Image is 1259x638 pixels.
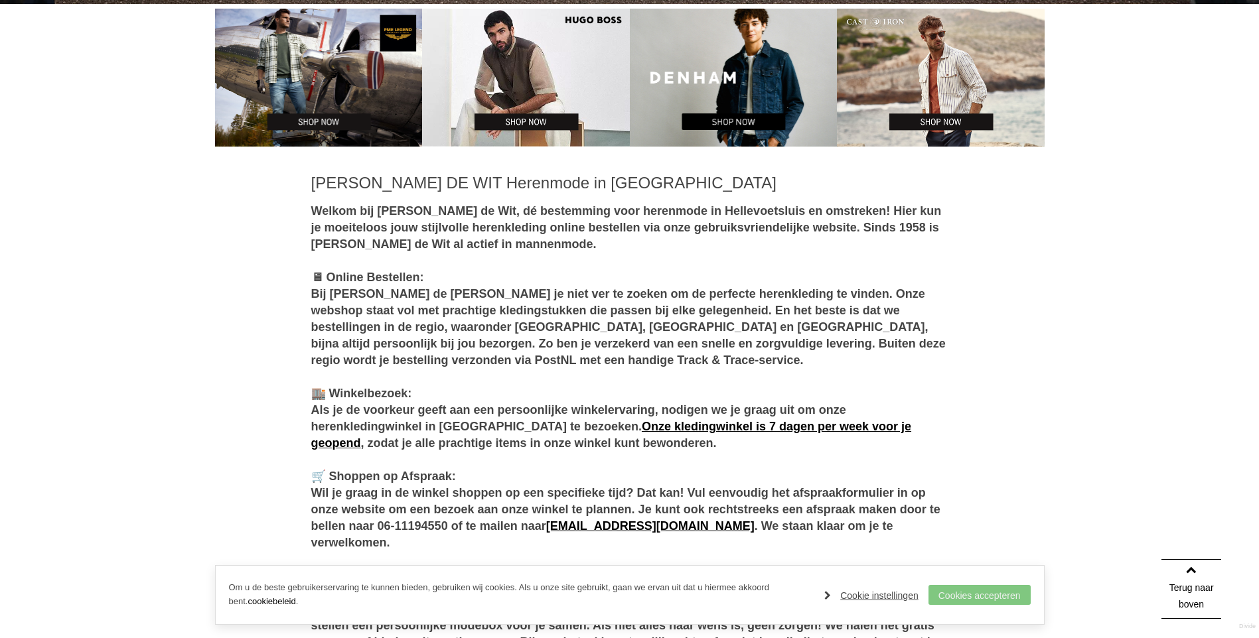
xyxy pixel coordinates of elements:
img: Denham [630,9,838,147]
h1: [PERSON_NAME] DE WIT Herenmode in [GEOGRAPHIC_DATA] [311,173,948,193]
a: cookiebeleid [248,596,295,606]
a: Cookie instellingen [824,586,919,606]
p: Om u de beste gebruikerservaring te kunnen bieden, gebruiken wij cookies. Als u onze site gebruik... [229,581,812,609]
img: Hugo Boss [422,9,630,147]
a: Terug naar boven [1161,559,1221,619]
a: [EMAIL_ADDRESS][DOMAIN_NAME] [546,519,755,533]
a: Divide [1239,618,1256,635]
a: Onze kledingwinkel is 7 dagen per week voor je geopend [311,420,912,450]
img: Cast Iron [837,9,1045,147]
a: Cookies accepteren [928,585,1031,605]
img: PME [215,9,423,147]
